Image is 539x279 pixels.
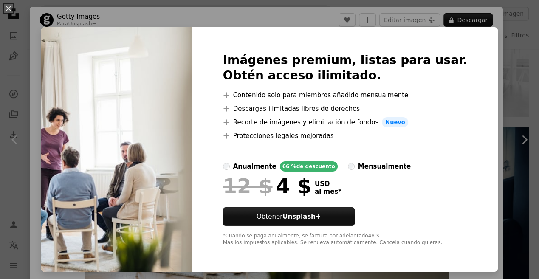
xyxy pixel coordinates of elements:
input: anualmente66 %de descuento [223,163,230,170]
li: Recorte de imágenes y eliminación de fondos [223,117,468,127]
button: ObtenerUnsplash+ [223,207,355,226]
div: 66 % de descuento [280,161,338,172]
input: mensualmente [348,163,355,170]
div: mensualmente [358,161,411,172]
span: Nuevo [382,117,408,127]
span: USD [315,180,341,188]
div: anualmente [233,161,277,172]
li: Contenido solo para miembros añadido mensualmente [223,90,468,100]
li: Protecciones legales mejoradas [223,131,468,141]
li: Descargas ilimitadas libres de derechos [223,104,468,114]
strong: Unsplash+ [282,213,321,220]
span: al mes * [315,188,341,195]
span: 12 $ [223,175,273,197]
div: 4 $ [223,175,311,197]
img: premium_photo-1661346004327-65c9c9ac0ea8 [41,27,192,272]
div: *Cuando se paga anualmente, se factura por adelantado 48 $ Más los impuestos aplicables. Se renue... [223,233,468,246]
h2: Imágenes premium, listas para usar. Obtén acceso ilimitado. [223,53,468,83]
